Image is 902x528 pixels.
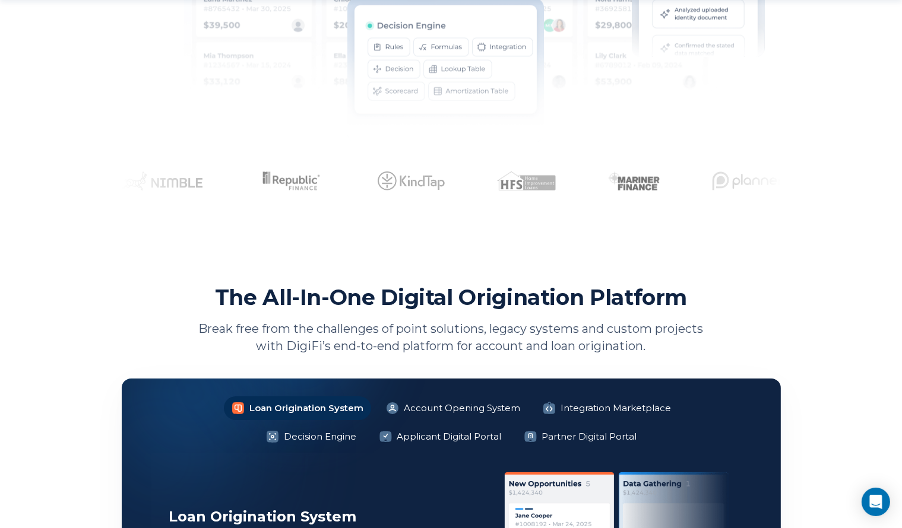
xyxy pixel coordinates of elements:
[378,396,528,420] li: Account Opening System
[363,171,422,190] img: Client Logo 4
[121,171,192,190] img: Client Logo 2
[862,488,890,516] div: Open Intercom Messenger
[516,425,644,449] li: Partner Digital Portal
[579,171,657,190] img: Client Logo 6
[371,425,509,449] li: Applicant Digital Portal
[193,320,710,355] p: Break free from the challenges of point solutions, legacy systems and custom projects with DigiFi...
[224,396,371,420] li: Loan Origination System
[709,171,747,190] img: Client Logo 7
[244,171,311,190] img: Client Logo 3
[215,284,688,311] h2: The All-In-One Digital Origination Platform
[475,171,527,190] img: Client Logo 5
[169,508,451,526] h2: Loan Origination System
[258,425,364,449] li: Decision Engine
[535,396,679,420] li: Integration Marketplace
